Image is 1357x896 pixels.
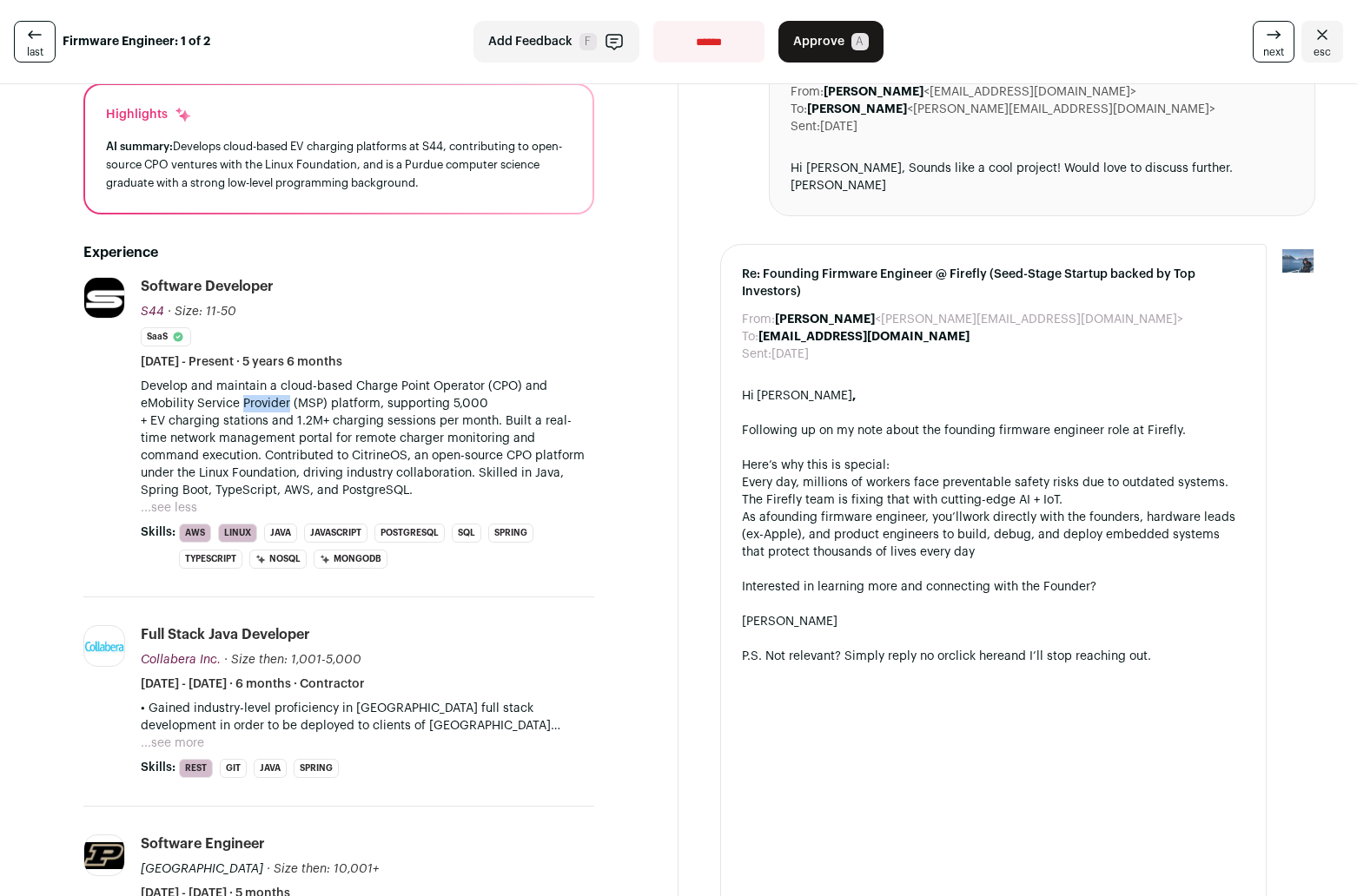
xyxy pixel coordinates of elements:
[179,524,211,543] li: AWS
[141,306,164,318] span: S44
[1314,45,1331,59] span: esc
[1301,21,1343,63] a: Close
[374,524,445,543] li: PostgreSQL
[84,842,124,869] img: 62fe9c3e26888d35ca5f4eb2cdcf289147e49e2075cb70416014116a97d420fe.jpg
[304,524,367,543] li: JavaScript
[141,834,265,853] div: Software Engineer
[267,863,379,875] span: · Size then: 10,001+
[179,550,242,569] li: TypeScript
[141,524,175,541] span: Skills:
[824,83,1136,101] dd: <[EMAIL_ADDRESS][DOMAIN_NAME]>
[771,346,809,363] dd: [DATE]
[1253,21,1294,63] a: next
[141,735,204,752] button: ...see more
[220,759,247,778] li: Git
[106,137,572,192] div: Develops cloud-based EV charging platforms at S44, contributing to open-source CPO ventures with ...
[766,511,925,524] a: founding firmware engineer
[141,654,221,666] span: Collabera Inc.
[791,83,824,101] dt: From:
[778,21,884,63] button: Approve A
[106,106,192,123] div: Highlights
[949,650,1004,662] a: click here
[488,33,573,50] span: Add Feedback
[63,33,210,50] strong: Firmware Engineer: 1 of 2
[742,578,1245,596] div: Interested in learning more and connecting with the Founder?
[294,759,339,778] li: Spring
[742,422,1245,439] div: Following up on my note about the founding firmware engineer role at Firefly.
[254,759,287,778] li: Java
[224,654,361,666] span: · Size then: 1,001-5,000
[264,524,297,543] li: Java
[851,33,869,50] span: A
[742,511,1235,558] span: work directly with the founders, hardware leads (ex-Apple), and product engineers to build, debug...
[758,331,970,343] b: [EMAIL_ADDRESS][DOMAIN_NAME]
[791,160,1294,194] div: Hi [PERSON_NAME], Sounds like a cool project! Would love to discuss further. [PERSON_NAME]
[807,101,1215,118] dd: <[PERSON_NAME][EMAIL_ADDRESS][DOMAIN_NAME]>
[314,550,387,569] li: MongoDB
[775,313,875,326] b: [PERSON_NAME]
[775,311,1183,328] dd: <[PERSON_NAME][EMAIL_ADDRESS][DOMAIN_NAME]>
[742,457,1245,474] div: Here’s why this is special:
[179,759,213,778] li: REST
[742,474,1245,509] li: Every day, millions of workers face preventable safety risks due to outdated systems. The Firefly...
[141,700,594,735] p: • Gained industry-level proficiency in [GEOGRAPHIC_DATA] full stack development in order to be de...
[742,311,775,328] dt: From:
[1281,244,1315,279] img: 17109629-medium_jpg
[791,101,807,118] dt: To:
[579,33,597,50] span: F
[218,524,257,543] li: Linux
[807,103,907,115] b: [PERSON_NAME]
[824,86,923,98] b: [PERSON_NAME]
[742,328,758,346] dt: To:
[473,21,639,63] button: Add Feedback F
[141,378,594,499] p: Develop and maintain a cloud-based Charge Point Operator (CPO) and eMobility Service Provider (MS...
[84,278,124,318] img: c75b51e47d5a12730388cce6425d598daee980037da04bf58a733bb5fe0832fc.jpg
[83,242,594,263] h2: Experience
[141,327,191,346] li: SaaS
[141,759,175,776] span: Skills:
[84,638,124,655] img: ef798539827332e149fdc9eaa17ac806201a7c33286eb4d05b0bf40a3096044e.jpg
[820,118,857,135] dd: [DATE]
[742,509,1245,561] li: As a , you’ll
[141,675,365,693] span: [DATE] - [DATE] · 6 months · Contractor
[141,863,263,875] span: [GEOGRAPHIC_DATA]
[742,648,1245,665] div: P.S. Not relevant? Simply reply no or and I’ll stop reaching out.
[452,524,481,543] li: SQL
[141,353,342,371] span: [DATE] - Present · 5 years 6 months
[141,277,274,296] div: Software Developer
[249,550,307,569] li: NoSQL
[27,45,43,59] span: last
[793,33,844,50] span: Approve
[791,118,820,135] dt: Sent:
[742,613,1245,630] div: [PERSON_NAME]
[852,390,856,402] strong: ,
[168,306,236,318] span: · Size: 11-50
[742,387,1245,405] div: Hi [PERSON_NAME]
[106,141,173,152] span: AI summary:
[742,266,1245,300] span: Re: Founding Firmware Engineer @ Firefly (Seed-Stage Startup backed by Top Investors)
[742,346,771,363] dt: Sent:
[488,524,533,543] li: Spring
[1263,45,1284,59] span: next
[14,21,56,63] a: last
[141,625,310,644] div: Full Stack Java Developer
[141,499,197,517] button: ...see less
